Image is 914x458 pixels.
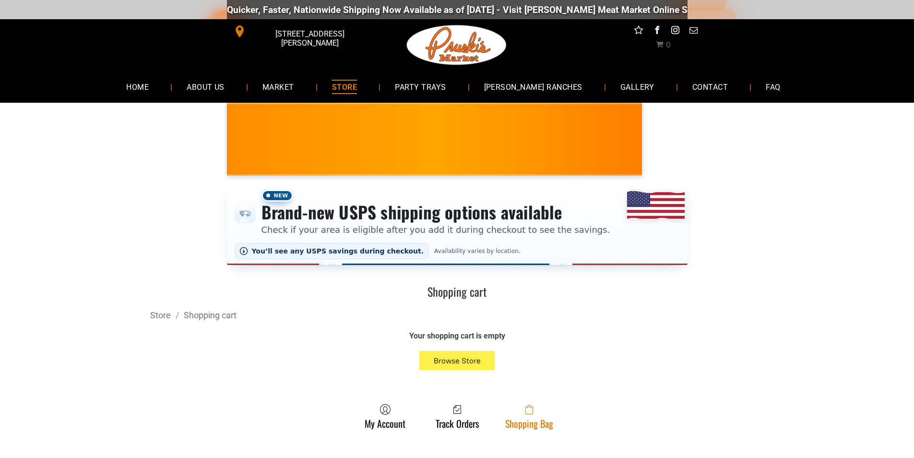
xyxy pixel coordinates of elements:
a: facebook [651,24,663,39]
a: STORE [318,74,371,99]
div: Shipping options announcement [227,183,688,265]
span: 0 [666,40,671,49]
a: CONTACT [678,74,742,99]
a: instagram [669,24,681,39]
div: Quicker, Faster, Nationwide Shipping Now Available as of [DATE] - Visit [PERSON_NAME] Meat Market... [227,4,808,15]
a: [STREET_ADDRESS][PERSON_NAME] [227,24,374,39]
a: Shopping cart [184,310,237,320]
a: Shopping Bag [500,404,558,429]
img: Pruski-s+Market+HQ+Logo2-1920w.png [405,19,509,71]
a: GALLERY [606,74,669,99]
p: Check if your area is eligible after you add it during checkout to see the savings. [261,223,610,236]
span: New [261,190,293,202]
a: [PERSON_NAME] RANCHES [470,74,597,99]
a: Social network [632,24,645,39]
a: FAQ [751,74,795,99]
a: Track Orders [431,404,484,429]
a: MARKET [248,74,309,99]
a: email [687,24,700,39]
a: My Account [360,404,410,429]
h1: Shopping cart [150,284,764,299]
a: ABOUT US [172,74,239,99]
span: You’ll see any USPS savings during checkout. [252,247,424,255]
div: Your shopping cart is empty [285,331,630,341]
button: Browse Store [419,351,495,370]
span: / [171,310,184,320]
span: Availability varies by location. [432,248,522,254]
a: PARTY TRAYS [380,74,460,99]
a: Store [150,310,171,320]
a: HOME [112,74,163,99]
span: Browse Store [434,356,481,365]
h3: Brand-new USPS shipping options available [261,202,610,223]
div: Breadcrumbs [150,309,764,321]
span: [STREET_ADDRESS][PERSON_NAME] [248,24,371,52]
